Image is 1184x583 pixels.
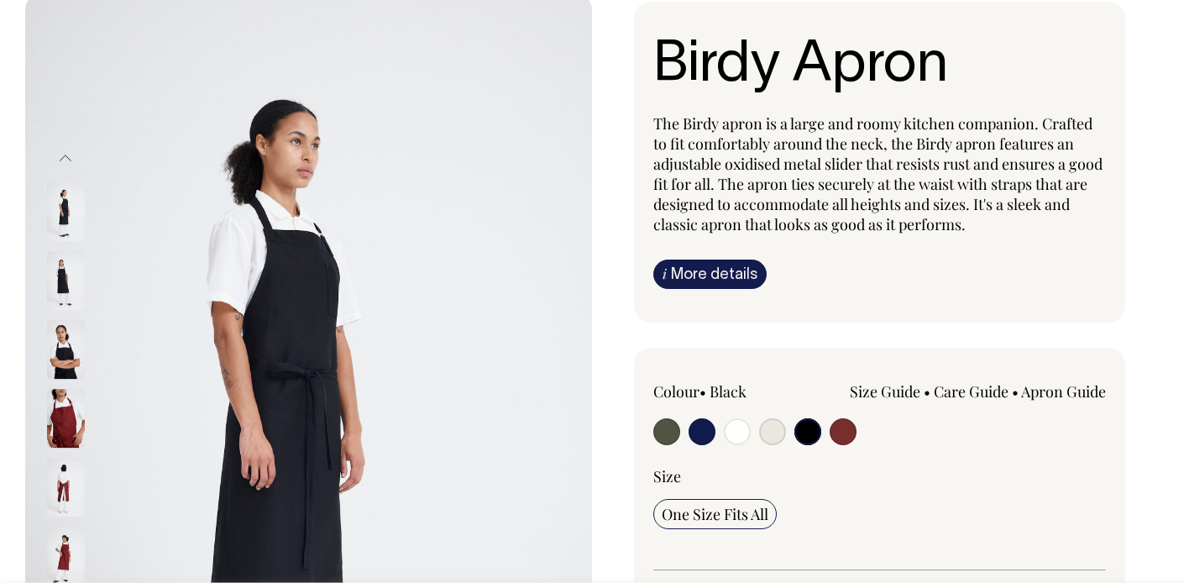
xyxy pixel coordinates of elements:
a: Size Guide [850,381,920,402]
input: One Size Fits All [653,499,777,529]
button: Previous [53,139,78,177]
img: black [47,320,85,379]
span: • [699,381,706,402]
div: Colour [653,381,835,402]
img: burgundy [47,458,85,517]
span: The Birdy apron is a large and roomy kitchen companion. Crafted to fit comfortably around the nec... [653,113,1103,234]
span: One Size Fits All [662,504,768,524]
img: black [47,251,85,310]
span: • [1012,381,1019,402]
label: Black [710,381,747,402]
span: i [663,265,667,282]
a: Care Guide [934,381,1008,402]
h1: Birdy Apron [653,35,1106,98]
a: Apron Guide [1021,381,1106,402]
a: iMore details [653,260,767,289]
div: Size [653,466,1106,486]
img: black [47,182,85,241]
span: • [924,381,930,402]
img: burgundy [47,389,85,448]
